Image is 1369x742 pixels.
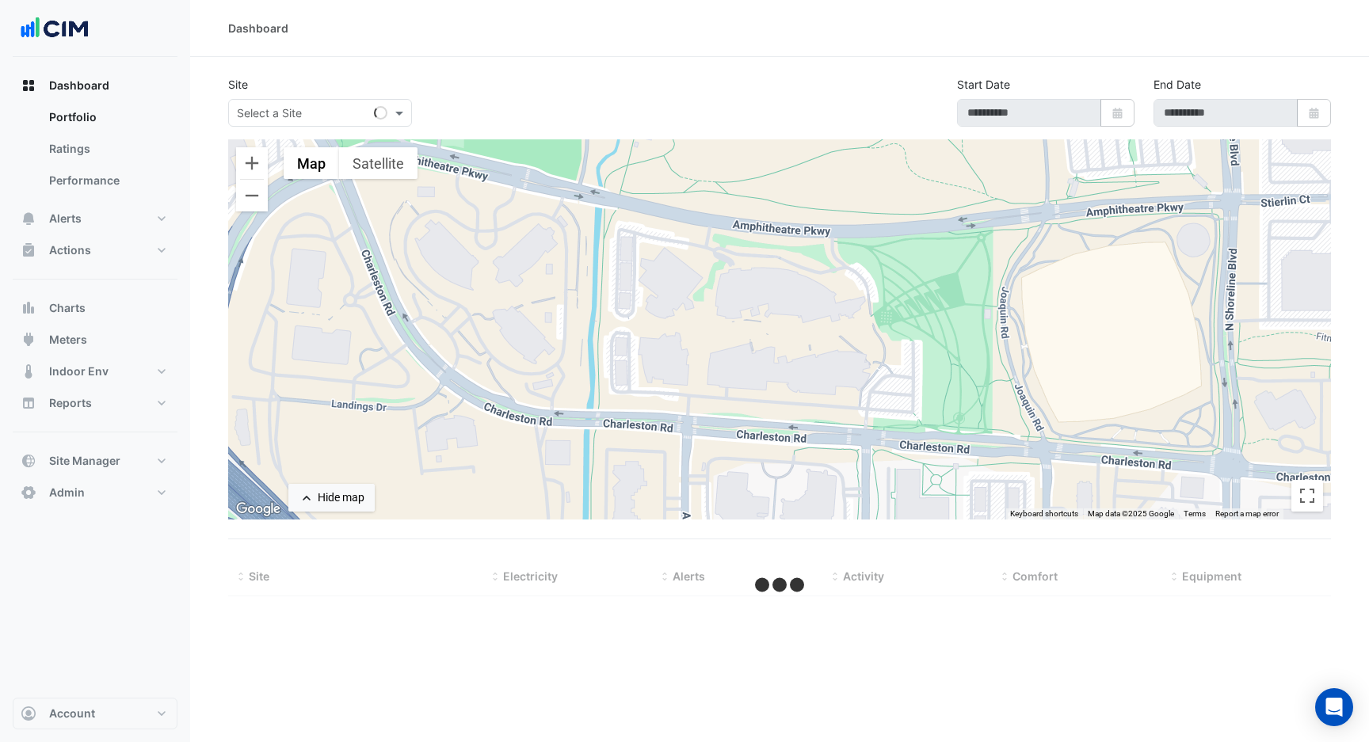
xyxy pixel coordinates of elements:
[232,499,284,519] a: Open this area in Google Maps (opens a new window)
[249,569,269,583] span: Site
[49,706,95,721] span: Account
[232,499,284,519] img: Google
[1010,508,1078,519] button: Keyboard shortcuts
[1154,76,1201,93] label: End Date
[13,292,177,324] button: Charts
[318,489,364,506] div: Hide map
[957,76,1010,93] label: Start Date
[21,332,36,348] app-icon: Meters
[21,485,36,500] app-icon: Admin
[13,324,177,356] button: Meters
[673,569,705,583] span: Alerts
[503,569,558,583] span: Electricity
[228,20,288,36] div: Dashboard
[21,242,36,258] app-icon: Actions
[339,147,418,179] button: Show satellite imagery
[1012,569,1058,583] span: Comfort
[21,453,36,469] app-icon: Site Manager
[13,203,177,234] button: Alerts
[13,387,177,419] button: Reports
[49,453,120,469] span: Site Manager
[49,242,91,258] span: Actions
[36,133,177,165] a: Ratings
[228,76,248,93] label: Site
[236,147,268,179] button: Zoom in
[13,70,177,101] button: Dashboard
[843,569,884,583] span: Activity
[49,395,92,411] span: Reports
[21,211,36,226] app-icon: Alerts
[284,147,339,179] button: Show street map
[1315,688,1353,726] div: Open Intercom Messenger
[1182,569,1241,583] span: Equipment
[13,101,177,203] div: Dashboard
[13,234,177,266] button: Actions
[1088,509,1174,518] span: Map data ©2025 Google
[49,211,82,226] span: Alerts
[36,101,177,133] a: Portfolio
[1184,509,1206,518] a: Terms (opens in new tab)
[49,332,87,348] span: Meters
[1215,509,1279,518] a: Report a map error
[21,363,36,379] app-icon: Indoor Env
[49,300,86,316] span: Charts
[21,300,36,316] app-icon: Charts
[49,363,109,379] span: Indoor Env
[288,484,375,512] button: Hide map
[19,13,90,44] img: Company Logo
[49,78,109,93] span: Dashboard
[36,165,177,196] a: Performance
[21,78,36,93] app-icon: Dashboard
[13,698,177,729] button: Account
[1291,480,1323,512] button: Toggle fullscreen view
[13,477,177,508] button: Admin
[236,180,268,211] button: Zoom out
[13,445,177,477] button: Site Manager
[49,485,85,500] span: Admin
[13,356,177,387] button: Indoor Env
[21,395,36,411] app-icon: Reports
